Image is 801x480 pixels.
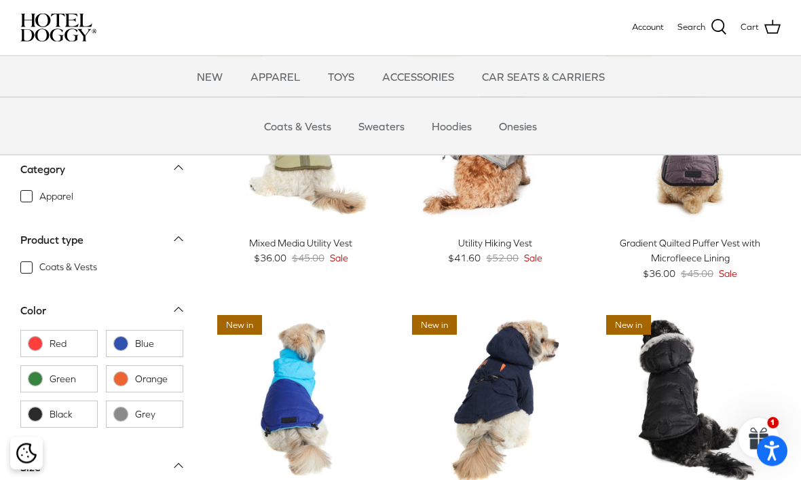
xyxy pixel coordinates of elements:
a: Mixed Media Utility Vest $36.00 $45.00 Sale [210,236,392,267]
span: $36.00 [643,267,675,282]
span: $45.00 [292,251,324,266]
a: Category [20,159,183,189]
span: New in [217,316,262,335]
span: Sale [330,251,348,266]
span: Account [632,22,664,32]
a: CAR SEATS & CARRIERS [470,56,617,97]
button: Cookie policy [14,442,38,466]
div: Utility Hiking Vest [405,236,586,251]
a: Onesies [487,106,549,147]
span: Coats & Vests [39,261,97,274]
a: APPAREL [238,56,312,97]
span: Cart [741,20,759,35]
div: Gradient Quilted Puffer Vest with Microfleece Lining [599,236,781,267]
a: Sweaters [346,106,417,147]
span: New in [412,316,457,335]
a: NEW [185,56,235,97]
div: Product type [20,232,83,249]
span: Red [50,337,90,351]
span: $36.00 [254,251,286,266]
a: Gradient Quilted Puffer Vest with Microfleece Lining $36.00 $45.00 Sale [599,236,781,282]
span: Orange [135,373,176,386]
a: TOYS [316,56,367,97]
a: Coats & Vests [252,106,343,147]
span: Blue [135,337,176,351]
span: Green [50,373,90,386]
span: Search [677,20,705,35]
div: Cookie policy [10,437,43,470]
a: ACCESSORIES [370,56,466,97]
a: Product type [20,229,183,260]
a: Search [677,19,727,37]
span: $52.00 [486,251,519,266]
span: Sale [524,251,542,266]
div: Color [20,303,46,320]
a: Hoodies [420,106,484,147]
span: New in [606,316,651,335]
a: Color [20,300,183,331]
span: Grey [135,408,176,422]
a: Account [632,20,664,35]
span: $45.00 [681,267,713,282]
span: $41.60 [448,251,481,266]
img: hoteldoggycom [20,14,96,42]
div: Category [20,161,65,179]
img: Cookie policy [16,443,37,464]
div: Mixed Media Utility Vest [210,236,392,251]
a: Utility Hiking Vest $41.60 $52.00 Sale [405,236,586,267]
span: Apparel [39,190,73,204]
a: Cart [741,19,781,37]
span: Sale [719,267,737,282]
span: Black [50,408,90,422]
